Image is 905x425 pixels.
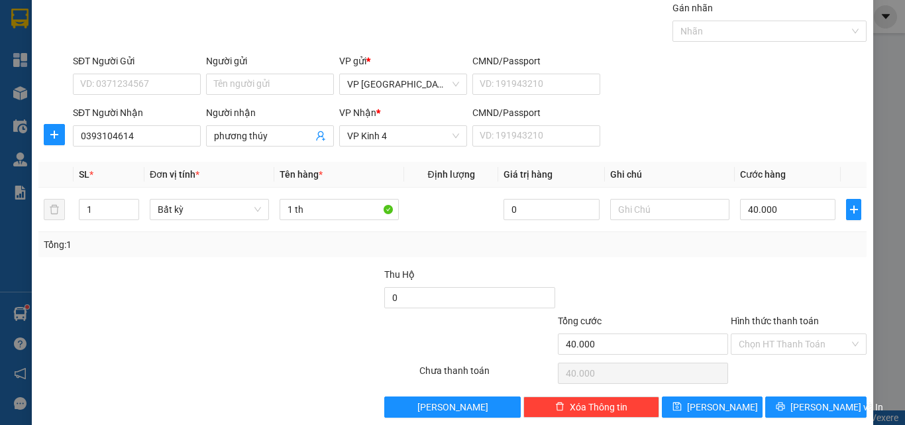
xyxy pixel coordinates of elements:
li: [STREET_ADDRESS][PERSON_NAME] [6,29,252,62]
div: SĐT Người Nhận [73,105,201,120]
li: 0983 44 7777 [6,62,252,79]
span: printer [776,402,785,412]
span: Định lượng [427,169,474,180]
span: plus [44,129,64,140]
button: save[PERSON_NAME] [662,396,763,418]
span: delete [555,402,564,412]
button: plus [846,199,861,220]
span: Thu Hộ [384,269,415,280]
input: 0 [504,199,599,220]
div: Tổng: 1 [44,237,350,252]
label: Hình thức thanh toán [731,316,819,326]
span: Tên hàng [280,169,323,180]
span: save [672,402,682,412]
span: environment [76,32,87,42]
button: delete [44,199,65,220]
div: CMND/Passport [472,105,600,120]
span: Xóa Thông tin [570,400,627,414]
div: Chưa thanh toán [418,363,557,387]
span: phone [76,65,87,76]
span: SL [79,169,89,180]
span: [PERSON_NAME] [417,400,488,414]
div: Người nhận [206,105,334,120]
div: SĐT Người Gửi [73,54,201,68]
div: CMND/Passport [472,54,600,68]
input: Ghi Chú [610,199,729,220]
b: GỬI : VP [GEOGRAPHIC_DATA] [6,99,258,121]
th: Ghi chú [605,162,735,188]
div: Người gửi [206,54,334,68]
span: VP Sài Gòn [347,74,459,94]
div: VP gửi [339,54,467,68]
button: plus [44,124,65,145]
button: [PERSON_NAME] [384,396,520,418]
span: [PERSON_NAME] và In [790,400,883,414]
label: Gán nhãn [672,3,713,13]
button: printer[PERSON_NAME] và In [765,396,867,418]
span: plus [847,204,861,215]
b: TRÍ NHÂN [76,9,143,25]
span: Giá trị hàng [504,169,553,180]
span: Đơn vị tính [150,169,199,180]
button: deleteXóa Thông tin [523,396,659,418]
input: VD: Bàn, Ghế [280,199,399,220]
span: VP Kinh 4 [347,126,459,146]
span: Bất kỳ [158,200,261,219]
span: Tổng cước [558,316,602,326]
span: Cước hàng [740,169,786,180]
span: VP Nhận [339,107,376,118]
span: [PERSON_NAME] [687,400,758,414]
span: user-add [315,131,326,141]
